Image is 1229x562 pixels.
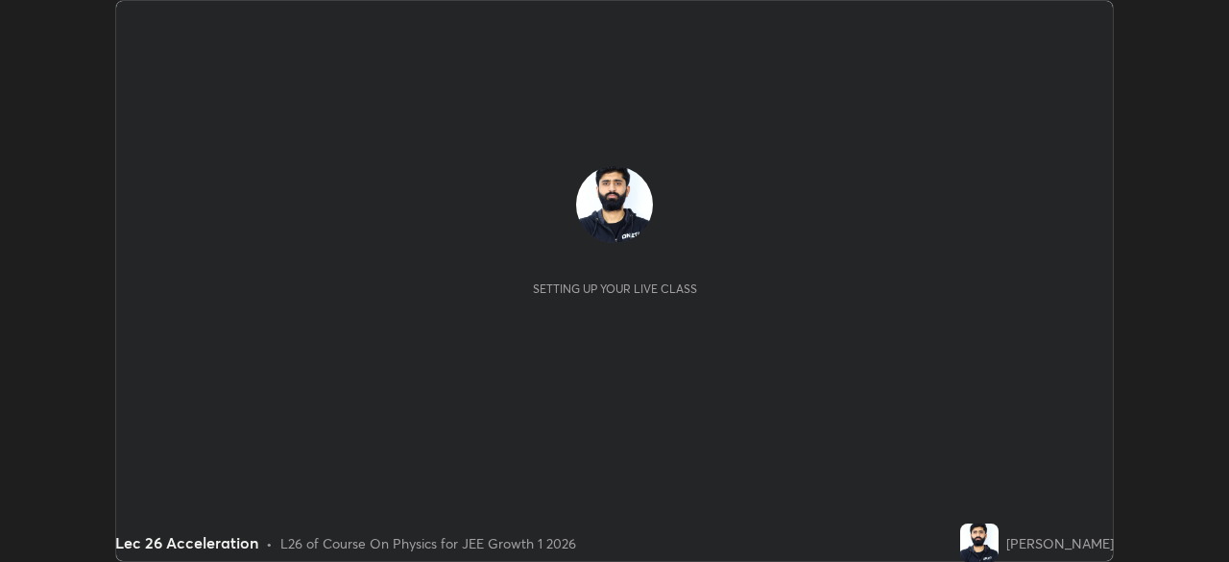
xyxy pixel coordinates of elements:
[576,166,653,243] img: 2349b454c6bd44f8ab76db58f7b727f7.jpg
[533,281,697,296] div: Setting up your live class
[280,533,576,553] div: L26 of Course On Physics for JEE Growth 1 2026
[1006,533,1114,553] div: [PERSON_NAME]
[266,533,273,553] div: •
[115,531,258,554] div: Lec 26 Acceleration
[960,524,999,562] img: 2349b454c6bd44f8ab76db58f7b727f7.jpg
